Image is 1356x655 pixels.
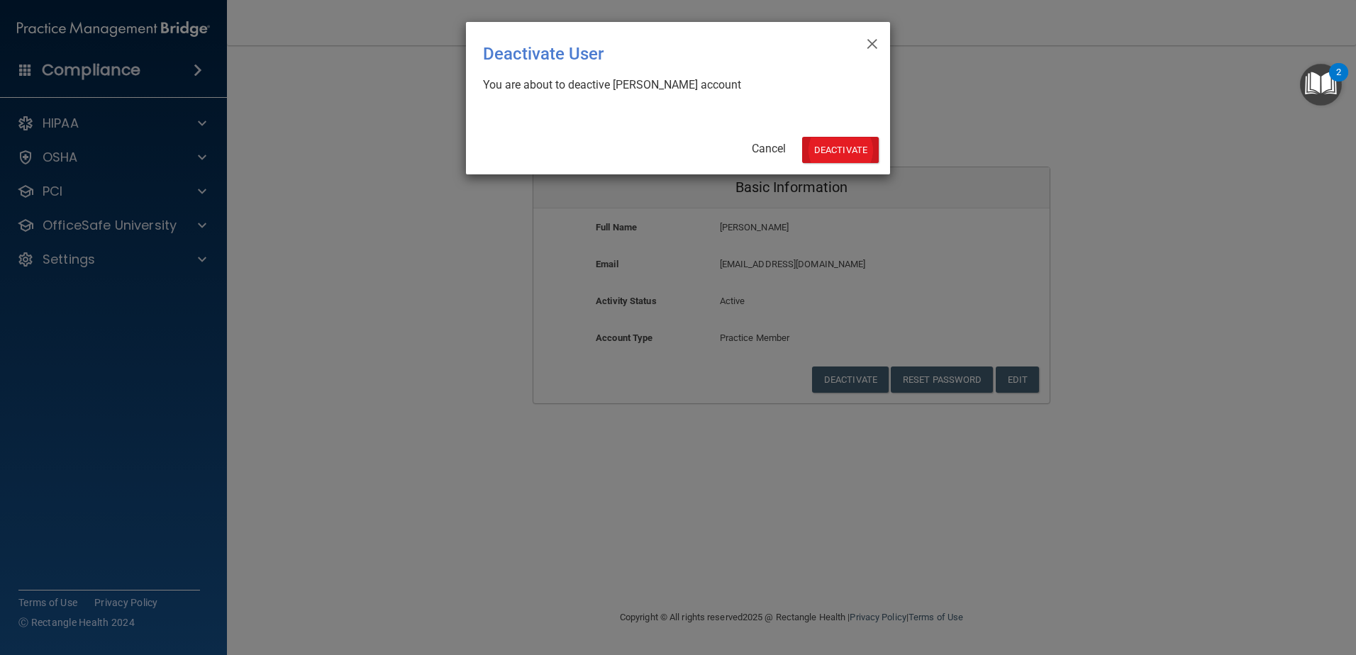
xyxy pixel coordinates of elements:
[1111,554,1339,611] iframe: Drift Widget Chat Controller
[1336,72,1341,91] div: 2
[802,137,879,163] button: Deactivate
[866,28,879,56] span: ×
[752,142,786,155] a: Cancel
[483,77,862,93] div: You are about to deactive [PERSON_NAME] account
[1300,64,1342,106] button: Open Resource Center, 2 new notifications
[483,33,815,74] div: Deactivate User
